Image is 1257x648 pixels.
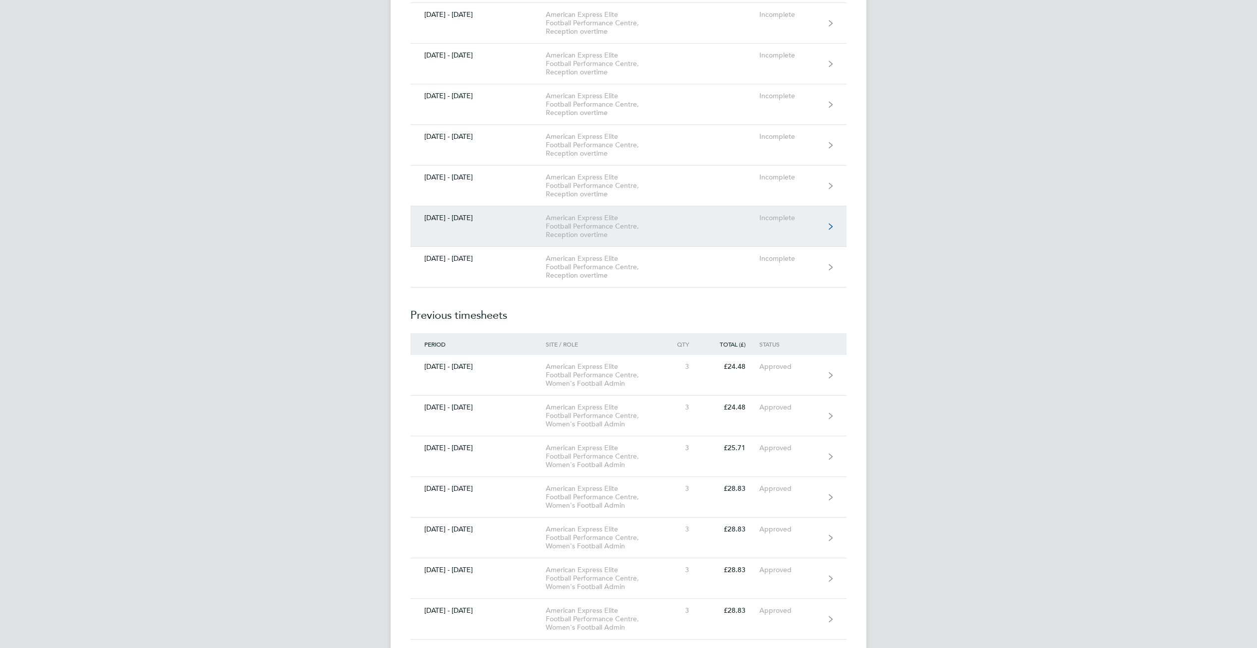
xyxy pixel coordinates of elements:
[759,525,820,533] div: Approved
[759,606,820,615] div: Approved
[546,214,659,239] div: American Express Elite Football Performance Centre, Reception overtime
[659,444,703,452] div: 3
[759,444,820,452] div: Approved
[546,341,659,348] div: Site / Role
[659,484,703,493] div: 3
[546,525,659,550] div: American Express Elite Football Performance Centre, Women's Football Admin
[410,132,546,141] div: [DATE] - [DATE]
[703,341,759,348] div: Total (£)
[546,132,659,158] div: American Express Elite Football Performance Centre, Reception overtime
[410,518,847,558] a: [DATE] - [DATE]American Express Elite Football Performance Centre, Women's Football Admin3£28.83A...
[703,484,759,493] div: £28.83
[410,3,847,44] a: [DATE] - [DATE]American Express Elite Football Performance Centre, Reception overtimeIncomplete
[410,606,546,615] div: [DATE] - [DATE]
[546,92,659,117] div: American Express Elite Football Performance Centre, Reception overtime
[546,254,659,280] div: American Express Elite Football Performance Centre, Reception overtime
[759,173,820,181] div: Incomplete
[759,92,820,100] div: Incomplete
[410,599,847,640] a: [DATE] - [DATE]American Express Elite Football Performance Centre, Women's Football Admin3£28.83A...
[410,396,847,436] a: [DATE] - [DATE]American Express Elite Football Performance Centre, Women's Football Admin3£24.48A...
[410,362,546,371] div: [DATE] - [DATE]
[759,132,820,141] div: Incomplete
[659,403,703,412] div: 3
[546,362,659,388] div: American Express Elite Football Performance Centre, Women's Football Admin
[759,10,820,19] div: Incomplete
[759,362,820,371] div: Approved
[546,444,659,469] div: American Express Elite Football Performance Centre, Women's Football Admin
[659,341,703,348] div: Qty
[410,84,847,125] a: [DATE] - [DATE]American Express Elite Football Performance Centre, Reception overtimeIncomplete
[410,566,546,574] div: [DATE] - [DATE]
[410,558,847,599] a: [DATE] - [DATE]American Express Elite Football Performance Centre, Women's Football Admin3£28.83A...
[410,125,847,166] a: [DATE] - [DATE]American Express Elite Football Performance Centre, Reception overtimeIncomplete
[410,484,546,493] div: [DATE] - [DATE]
[659,525,703,533] div: 3
[546,10,659,36] div: American Express Elite Football Performance Centre, Reception overtime
[410,355,847,396] a: [DATE] - [DATE]American Express Elite Football Performance Centre, Women's Football Admin3£24.48A...
[659,362,703,371] div: 3
[410,436,847,477] a: [DATE] - [DATE]American Express Elite Football Performance Centre, Women's Football Admin3£25.71A...
[410,92,546,100] div: [DATE] - [DATE]
[759,341,820,348] div: Status
[410,477,847,518] a: [DATE] - [DATE]American Express Elite Football Performance Centre, Women's Football Admin3£28.83A...
[410,288,847,333] h2: Previous timesheets
[659,606,703,615] div: 3
[410,403,546,412] div: [DATE] - [DATE]
[759,403,820,412] div: Approved
[410,44,847,84] a: [DATE] - [DATE]American Express Elite Football Performance Centre, Reception overtimeIncomplete
[703,525,759,533] div: £28.83
[546,606,659,632] div: American Express Elite Football Performance Centre, Women's Football Admin
[410,10,546,19] div: [DATE] - [DATE]
[410,214,546,222] div: [DATE] - [DATE]
[410,51,546,59] div: [DATE] - [DATE]
[410,173,546,181] div: [DATE] - [DATE]
[703,606,759,615] div: £28.83
[546,51,659,76] div: American Express Elite Football Performance Centre, Reception overtime
[759,51,820,59] div: Incomplete
[703,566,759,574] div: £28.83
[410,247,847,288] a: [DATE] - [DATE]American Express Elite Football Performance Centre, Reception overtimeIncomplete
[659,566,703,574] div: 3
[703,444,759,452] div: £25.71
[546,484,659,510] div: American Express Elite Football Performance Centre, Women's Football Admin
[759,566,820,574] div: Approved
[410,525,546,533] div: [DATE] - [DATE]
[703,403,759,412] div: £24.48
[759,484,820,493] div: Approved
[759,254,820,263] div: Incomplete
[703,362,759,371] div: £24.48
[410,254,546,263] div: [DATE] - [DATE]
[546,173,659,198] div: American Express Elite Football Performance Centre, Reception overtime
[759,214,820,222] div: Incomplete
[410,166,847,206] a: [DATE] - [DATE]American Express Elite Football Performance Centre, Reception overtimeIncomplete
[410,444,546,452] div: [DATE] - [DATE]
[546,566,659,591] div: American Express Elite Football Performance Centre, Women's Football Admin
[424,340,446,348] span: Period
[410,206,847,247] a: [DATE] - [DATE]American Express Elite Football Performance Centre, Reception overtimeIncomplete
[546,403,659,428] div: American Express Elite Football Performance Centre, Women's Football Admin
